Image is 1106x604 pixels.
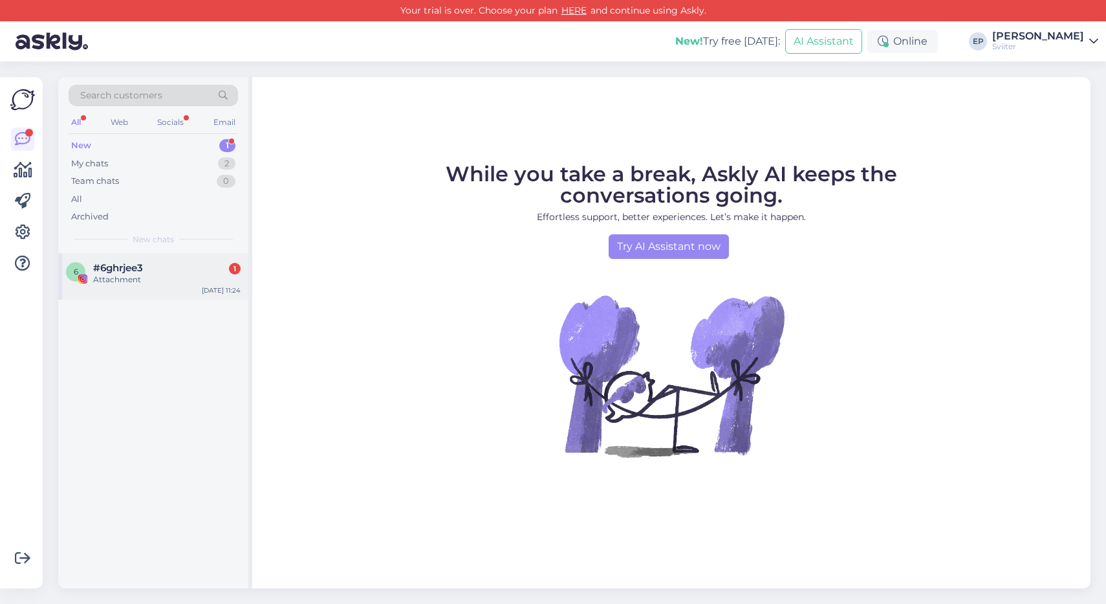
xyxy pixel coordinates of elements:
p: Effortless support, better experiences. Let’s make it happen. [387,210,956,224]
div: Email [211,114,238,131]
div: [PERSON_NAME] [992,31,1084,41]
span: Search customers [80,89,162,102]
div: Online [867,30,938,53]
div: All [71,193,82,206]
div: EP [969,32,987,50]
span: #6ghrjee3 [93,262,143,274]
a: Try AI Assistant now [609,234,729,259]
div: Team chats [71,175,119,188]
div: My chats [71,157,108,170]
div: 1 [219,139,235,152]
div: Socials [155,114,186,131]
div: Web [108,114,131,131]
span: 6 [74,267,78,276]
span: New chats [133,234,174,245]
a: HERE [558,5,591,16]
div: 2 [218,157,235,170]
div: New [71,139,91,152]
span: While you take a break, Askly AI keeps the conversations going. [446,161,897,208]
div: 0 [217,175,235,188]
b: New! [675,35,703,47]
img: Askly Logo [10,87,35,112]
div: Archived [71,210,109,223]
div: All [69,114,83,131]
button: AI Assistant [785,29,862,54]
div: 1 [229,263,241,274]
a: [PERSON_NAME]Sviiter [992,31,1098,52]
div: Try free [DATE]: [675,34,780,49]
div: Attachment [93,274,241,285]
div: Sviiter [992,41,1084,52]
img: No Chat active [555,259,788,492]
div: [DATE] 11:24 [202,285,241,295]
